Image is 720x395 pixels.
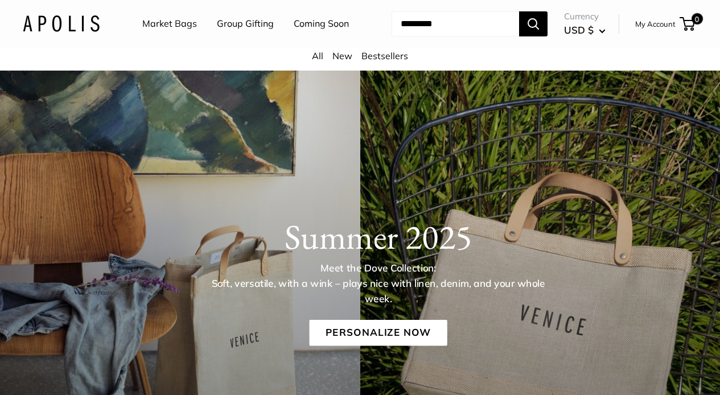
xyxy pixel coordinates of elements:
a: Personalize Now [309,319,447,345]
span: Currency [564,9,606,24]
span: 0 [692,13,703,24]
input: Search... [392,11,519,36]
a: All [312,50,323,61]
a: New [332,50,352,61]
p: Meet the Dove Collection: Soft, versatile, with a wink – plays nice with linen, denim, and your w... [202,261,554,306]
h1: Summer 2025 [57,216,698,257]
button: Search [519,11,548,36]
a: My Account [635,17,676,31]
a: 0 [681,17,695,31]
img: Apolis [23,15,100,32]
a: Group Gifting [217,15,274,32]
a: Bestsellers [361,50,408,61]
a: Coming Soon [294,15,349,32]
button: USD $ [564,21,606,39]
a: Market Bags [142,15,197,32]
span: USD $ [564,24,594,36]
